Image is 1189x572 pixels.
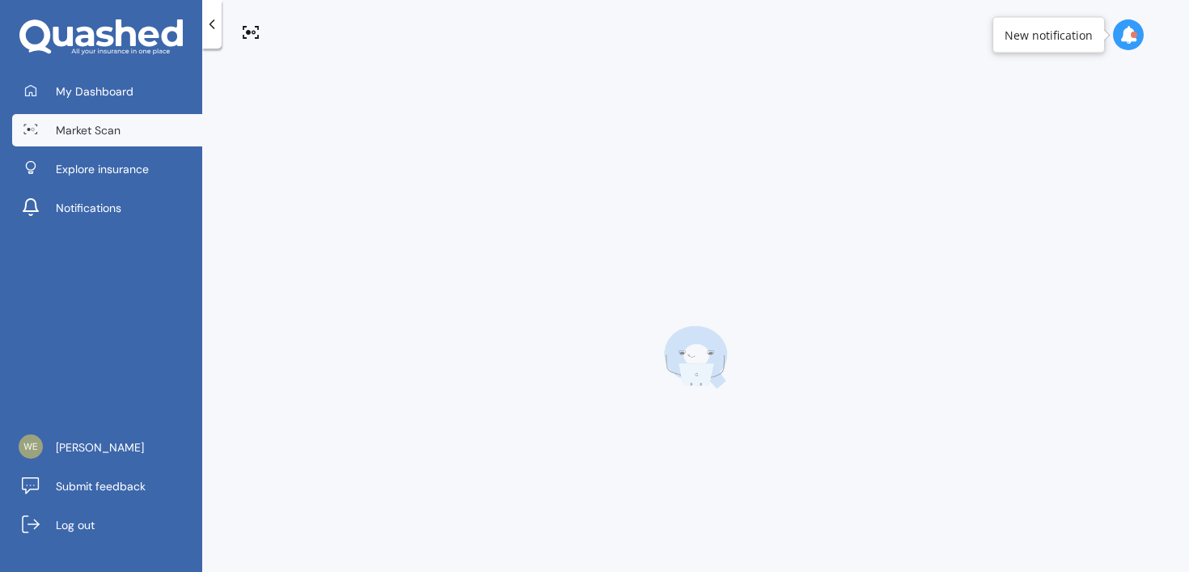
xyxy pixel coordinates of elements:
[663,325,728,390] img: q-laptop.bc25ffb5ccee3f42f31d.webp
[12,114,202,146] a: Market Scan
[56,122,121,138] span: Market Scan
[12,153,202,185] a: Explore insurance
[1005,27,1093,43] div: New notification
[12,431,202,464] a: [PERSON_NAME]
[56,161,149,177] span: Explore insurance
[56,478,146,494] span: Submit feedback
[56,439,144,455] span: [PERSON_NAME]
[56,83,133,100] span: My Dashboard
[56,200,121,216] span: Notifications
[56,517,95,533] span: Log out
[12,470,202,502] a: Submit feedback
[12,192,202,224] a: Notifications
[12,75,202,108] a: My Dashboard
[19,434,43,459] img: 8ab6bc97445a4216ae38cc1ed046a951
[12,509,202,541] a: Log out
